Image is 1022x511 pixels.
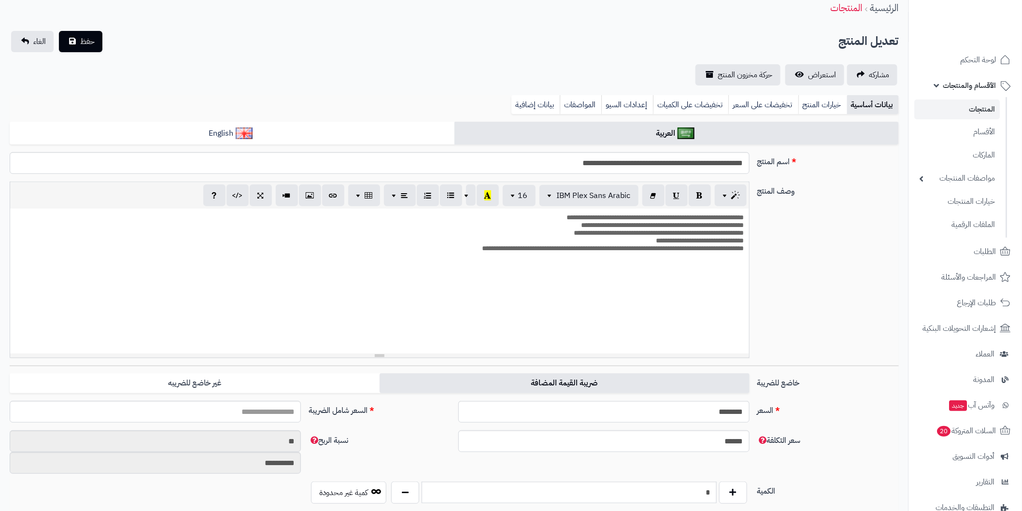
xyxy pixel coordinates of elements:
a: مشاركه [847,64,897,85]
label: خاضع للضريبة [753,373,903,389]
a: السلات المتروكة20 [915,419,1016,442]
a: إعدادات السيو [601,95,653,114]
span: المراجعات والأسئلة [942,270,996,284]
span: إشعارات التحويلات البنكية [923,322,996,335]
label: الكمية [753,482,903,497]
span: IBM Plex Sans Arabic [557,190,631,201]
a: تخفيضات على السعر [728,95,798,114]
span: حفظ [80,36,95,47]
span: وآتس آب [949,398,995,412]
span: سعر التكلفة [757,435,801,446]
a: بيانات إضافية [511,95,560,114]
span: العملاء [976,347,995,361]
span: التقارير [977,475,995,489]
a: الملفات الرقمية [915,214,1000,235]
a: الرئيسية [870,0,899,15]
span: الطلبات [974,245,996,258]
span: 20 [937,426,951,437]
span: 16 [518,190,528,201]
a: المواصفات [560,95,601,114]
a: الغاء [11,31,54,52]
a: التقارير [915,470,1016,494]
a: المراجعات والأسئلة [915,266,1016,289]
span: استعراض [809,69,837,81]
a: English [10,122,454,145]
a: مواصفات المنتجات [915,168,1000,189]
label: ضريبة القيمة المضافة [380,373,750,393]
label: غير خاضع للضريبه [10,373,380,393]
a: المنتجات [831,0,863,15]
label: السعر [753,401,903,416]
a: حركة مخزون المنتج [696,64,781,85]
label: السعر شامل الضريبة [305,401,454,416]
a: الطلبات [915,240,1016,263]
a: استعراض [785,64,844,85]
a: الماركات [915,145,1000,166]
span: نسبة الربح [309,435,348,446]
label: اسم المنتج [753,152,903,168]
a: المنتجات [915,99,1000,119]
a: وآتس آبجديد [915,394,1016,417]
a: إشعارات التحويلات البنكية [915,317,1016,340]
label: وصف المنتج [753,182,903,197]
button: حفظ [59,31,102,52]
a: خيارات المنتج [798,95,847,114]
a: بيانات أساسية [847,95,899,114]
a: العملاء [915,342,1016,366]
span: أدوات التسويق [953,450,995,463]
a: تخفيضات على الكميات [653,95,728,114]
img: العربية [678,128,695,139]
span: لوحة التحكم [961,53,996,67]
span: جديد [950,400,967,411]
span: مشاركه [869,69,890,81]
button: IBM Plex Sans Arabic [539,185,639,206]
a: خيارات المنتجات [915,191,1000,212]
span: حركة مخزون المنتج [718,69,773,81]
span: المدونة [974,373,995,386]
span: الأقسام والمنتجات [943,79,996,92]
h2: تعديل المنتج [839,31,899,51]
a: لوحة التحكم [915,48,1016,71]
img: English [236,128,253,139]
span: الغاء [33,36,46,47]
span: السلات المتروكة [937,424,996,438]
a: الأقسام [915,122,1000,142]
a: أدوات التسويق [915,445,1016,468]
span: طلبات الإرجاع [957,296,996,310]
button: 16 [503,185,536,206]
a: العربية [454,122,899,145]
a: طلبات الإرجاع [915,291,1016,314]
a: المدونة [915,368,1016,391]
